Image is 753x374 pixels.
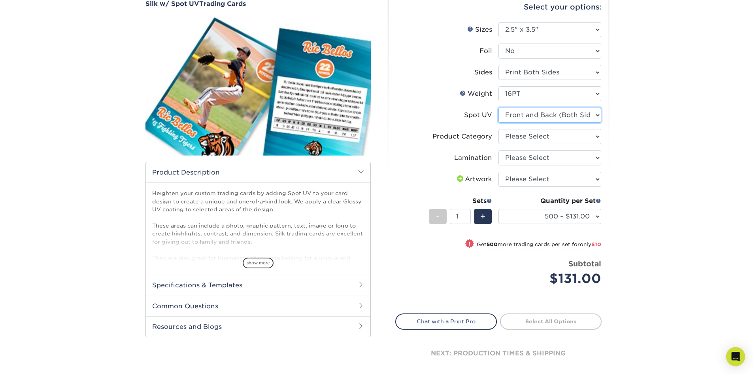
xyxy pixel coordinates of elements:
[429,196,492,206] div: Sets
[146,296,370,316] h2: Common Questions
[480,211,485,222] span: +
[455,175,492,184] div: Artwork
[487,241,498,247] strong: 500
[568,259,601,268] strong: Subtotal
[477,241,601,249] small: Get more trading cards per set for
[500,313,602,329] a: Select All Options
[474,68,492,77] div: Sides
[460,89,492,99] div: Weight
[479,46,492,56] div: Foil
[436,211,440,222] span: -
[395,313,497,329] a: Chat with a Print Pro
[432,132,492,141] div: Product Category
[454,153,492,163] div: Lamination
[464,110,492,120] div: Spot UV
[726,347,745,366] div: Open Intercom Messenger
[467,25,492,34] div: Sizes
[146,316,370,337] h2: Resources and Blogs
[146,162,370,182] h2: Product Description
[146,275,370,295] h2: Specifications & Templates
[591,241,601,247] span: $10
[504,269,601,288] div: $131.00
[468,240,470,248] span: !
[145,8,371,164] img: Silk w/ Spot UV 01
[152,189,364,310] p: Heighten your custom trading cards by adding Spot UV to your card design to create a unique and o...
[580,241,601,247] span: only
[243,258,274,268] span: show more
[498,196,601,206] div: Quantity per Set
